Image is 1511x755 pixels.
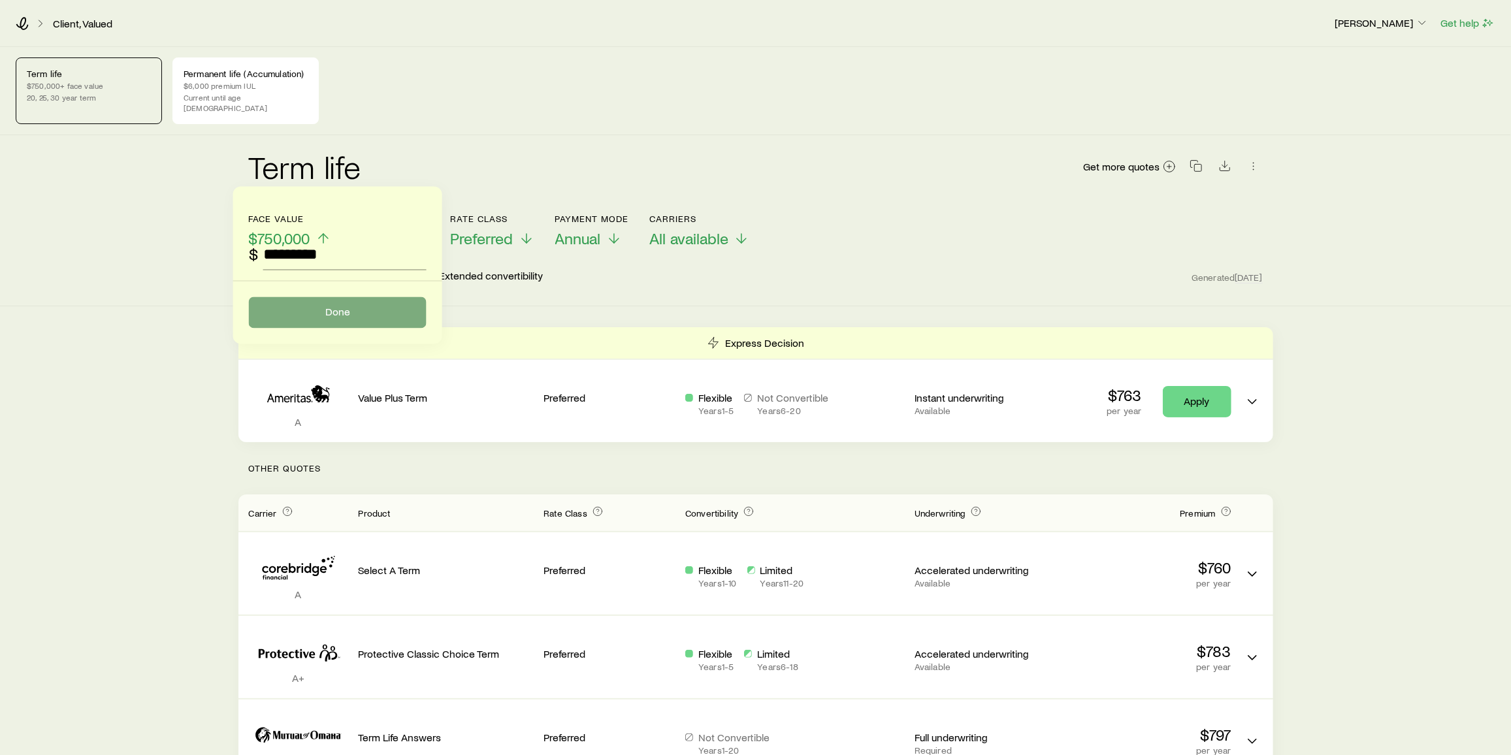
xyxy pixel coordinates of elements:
[359,391,534,404] p: Value Plus Term
[698,578,736,588] p: Years 1 - 10
[249,151,361,182] h2: Term life
[1107,406,1141,416] p: per year
[1107,386,1141,404] p: $763
[249,245,258,263] div: $
[249,229,310,248] span: $750,000
[915,578,1046,588] p: Available
[172,57,319,124] a: Permanent life (Accumulation)$6,000 premium IULCurrent until age [DEMOGRAPHIC_DATA]
[1440,16,1495,31] button: Get help
[359,647,534,660] p: Protective Classic Choice Term
[184,92,308,113] p: Current until age [DEMOGRAPHIC_DATA]
[16,57,162,124] a: Term life$750,000+ face value20, 25, 30 year term
[1083,159,1177,174] a: Get more quotes
[27,80,151,91] p: $750,000+ face value
[359,564,534,577] p: Select A Term
[544,391,675,404] p: Preferred
[263,238,427,270] input: faceAmount
[915,406,1046,416] p: Available
[440,269,544,285] p: Extended convertibility
[757,662,798,672] p: Years 6 - 18
[359,507,391,519] span: Product
[915,564,1046,577] p: Accelerated underwriting
[1235,272,1263,283] span: [DATE]
[555,229,601,248] span: Annual
[27,69,151,79] p: Term life
[238,327,1273,442] div: Term quotes
[249,588,348,601] p: A
[1056,726,1231,744] p: $797
[757,391,828,404] p: Not Convertible
[52,18,113,30] a: Client, Valued
[27,92,151,103] p: 20, 25, 30 year term
[698,647,734,660] p: Flexible
[698,391,734,404] p: Flexible
[1056,642,1231,660] p: $783
[649,214,749,224] p: Carriers
[725,336,804,349] p: Express Decision
[915,662,1046,672] p: Available
[698,662,734,672] p: Years 1 - 5
[249,671,348,684] p: A+
[1334,16,1429,31] button: [PERSON_NAME]
[1056,578,1231,588] p: per year
[249,507,277,519] span: Carrier
[1180,507,1215,519] span: Premium
[544,507,587,519] span: Rate Class
[915,391,1046,404] p: Instant underwriting
[544,564,675,577] p: Preferred
[685,507,738,519] span: Convertibility
[698,564,736,577] p: Flexible
[1163,386,1231,417] a: Apply
[649,229,728,248] span: All available
[757,406,828,416] p: Years 6 - 20
[249,415,348,428] p: A
[184,69,308,79] p: Permanent life (Accumulation)
[359,731,534,744] p: Term Life Answers
[698,731,770,744] p: Not Convertible
[1192,272,1262,283] span: Generated
[1084,161,1160,172] span: Get more quotes
[915,731,1046,744] p: Full underwriting
[451,229,513,248] span: Preferred
[760,578,804,588] p: Years 11 - 20
[184,80,308,91] p: $6,000 premium IUL
[238,442,1273,494] p: Other Quotes
[760,564,804,577] p: Limited
[698,406,734,416] p: Years 1 - 5
[451,214,534,248] button: Rate ClassPreferred
[1056,558,1231,577] p: $760
[915,507,966,519] span: Underwriting
[649,214,749,248] button: CarriersAll available
[544,731,675,744] p: Preferred
[757,647,798,660] p: Limited
[451,214,534,224] p: Rate Class
[249,214,331,224] p: Face value
[555,214,629,248] button: Payment ModeAnnual
[1056,662,1231,672] p: per year
[1216,162,1234,174] a: Download CSV
[555,214,629,224] p: Payment Mode
[1335,16,1429,29] p: [PERSON_NAME]
[544,647,675,660] p: Preferred
[915,647,1046,660] p: Accelerated underwriting
[249,214,331,248] button: Face value$750,000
